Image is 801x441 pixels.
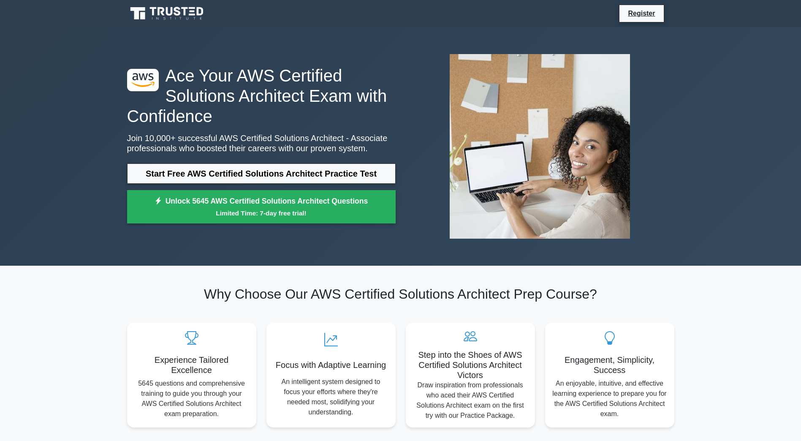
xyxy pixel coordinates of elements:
[138,208,385,218] small: Limited Time: 7-day free trial!
[134,355,250,375] h5: Experience Tailored Excellence
[552,378,668,419] p: An enjoyable, intuitive, and effective learning experience to prepare you for the AWS Certified S...
[134,378,250,419] p: 5645 questions and comprehensive training to guide you through your AWS Certified Solutions Archi...
[413,380,528,421] p: Draw inspiration from professionals who aced their AWS Certified Solutions Architect exam on the ...
[127,65,396,126] h1: Ace Your AWS Certified Solutions Architect Exam with Confidence
[273,377,389,417] p: An intelligent system designed to focus your efforts where they're needed most, solidifying your ...
[127,286,674,302] h2: Why Choose Our AWS Certified Solutions Architect Prep Course?
[623,8,660,19] a: Register
[413,350,528,380] h5: Step into the Shoes of AWS Certified Solutions Architect Victors
[273,360,389,370] h5: Focus with Adaptive Learning
[127,163,396,184] a: Start Free AWS Certified Solutions Architect Practice Test
[552,355,668,375] h5: Engagement, Simplicity, Success
[127,190,396,224] a: Unlock 5645 AWS Certified Solutions Architect QuestionsLimited Time: 7-day free trial!
[127,133,396,153] p: Join 10,000+ successful AWS Certified Solutions Architect - Associate professionals who boosted t...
